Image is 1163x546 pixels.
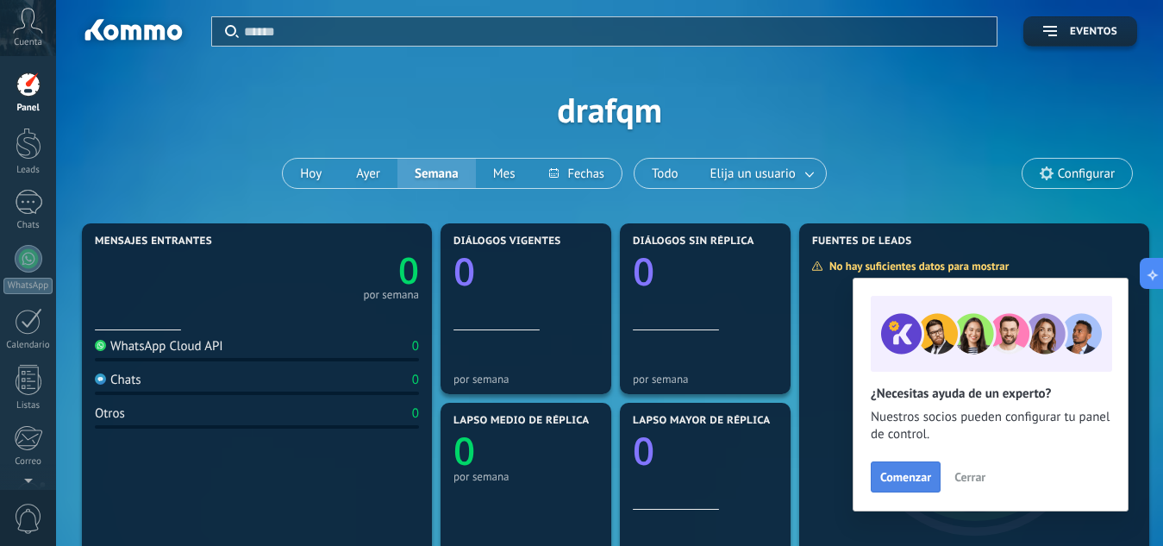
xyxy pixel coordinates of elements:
[95,405,125,422] div: Otros
[635,159,696,188] button: Todo
[1070,26,1117,38] span: Eventos
[14,37,42,48] span: Cuenta
[453,373,598,386] div: por semana
[812,235,912,248] span: Fuentes de leads
[3,103,53,114] div: Panel
[1058,166,1115,181] span: Configurar
[95,373,106,385] img: Chats
[633,373,778,386] div: por semana
[633,245,654,297] text: 0
[3,340,53,351] div: Calendario
[811,259,1021,273] div: No hay suficientes datos para mostrar
[453,245,475,297] text: 0
[954,471,985,483] span: Cerrar
[412,338,419,355] div: 0
[257,246,419,295] a: 0
[363,291,419,299] div: por semana
[397,159,476,188] button: Semana
[95,340,106,351] img: WhatsApp Cloud API
[3,278,53,294] div: WhatsApp
[95,338,223,355] div: WhatsApp Cloud API
[339,159,397,188] button: Ayer
[633,235,754,248] span: Diálogos sin réplica
[412,405,419,422] div: 0
[95,235,212,248] span: Mensajes entrantes
[3,456,53,468] div: Correo
[453,470,598,483] div: por semana
[3,165,53,176] div: Leads
[707,162,799,185] span: Elija un usuario
[871,386,1110,402] h2: ¿Necesitas ayuda de un experto?
[633,415,770,427] span: Lapso mayor de réplica
[532,159,621,188] button: Fechas
[95,372,141,388] div: Chats
[696,159,826,188] button: Elija un usuario
[1023,16,1137,47] button: Eventos
[3,400,53,411] div: Listas
[871,461,941,493] button: Comenzar
[453,415,590,427] span: Lapso medio de réplica
[633,424,654,476] text: 0
[880,471,931,483] span: Comenzar
[412,372,419,388] div: 0
[283,159,339,188] button: Hoy
[453,235,561,248] span: Diálogos vigentes
[398,246,419,295] text: 0
[947,464,993,490] button: Cerrar
[453,424,475,476] text: 0
[871,409,1110,443] span: Nuestros socios pueden configurar tu panel de control.
[3,220,53,231] div: Chats
[476,159,533,188] button: Mes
